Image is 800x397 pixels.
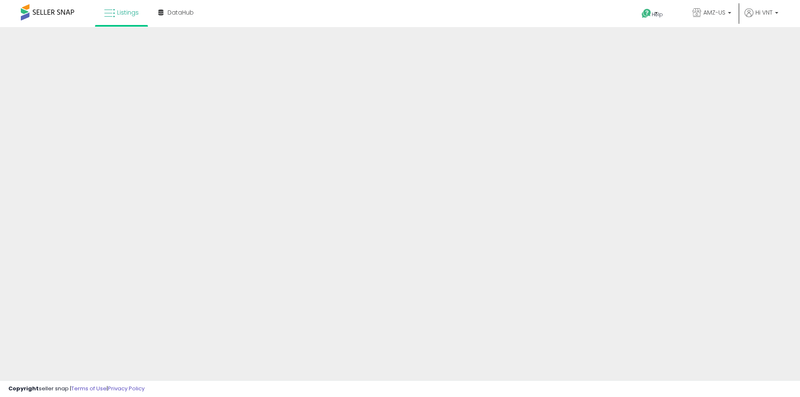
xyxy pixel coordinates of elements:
[641,8,652,19] i: Get Help
[652,11,663,18] span: Help
[745,8,778,27] a: Hi VNT
[635,2,679,27] a: Help
[703,8,725,17] span: AMZ-US
[117,8,139,17] span: Listings
[167,8,194,17] span: DataHub
[755,8,772,17] span: Hi VNT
